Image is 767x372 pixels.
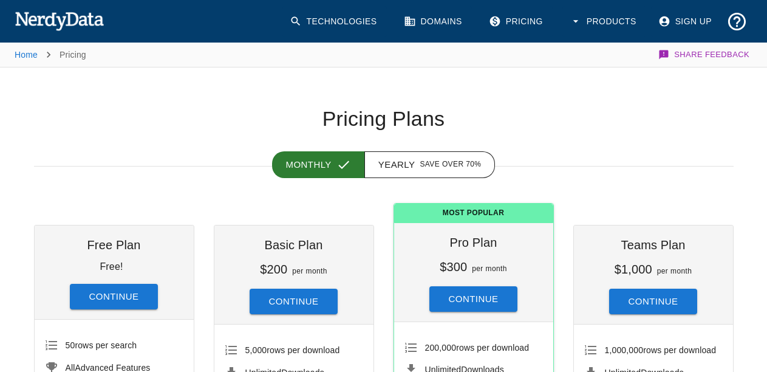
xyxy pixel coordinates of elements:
[615,263,652,276] h6: $1,000
[66,340,75,350] span: 50
[100,261,123,272] p: Free!
[34,106,734,132] h1: Pricing Plans
[397,6,472,37] a: Domains
[394,204,553,223] span: Most Popular
[282,6,387,37] a: Technologies
[425,343,530,353] span: rows per download
[404,233,544,252] h6: Pro Plan
[420,159,481,171] span: Save over 70%
[272,151,365,178] button: Monthly
[440,260,467,274] h6: $300
[15,9,104,33] img: NerdyData.com
[364,151,496,178] button: Yearly Save over 70%
[562,6,646,37] button: Products
[609,289,698,314] button: Continue
[15,43,86,67] nav: breadcrumb
[292,267,327,275] span: per month
[250,289,338,314] button: Continue
[260,263,287,276] h6: $200
[245,345,267,355] span: 5,000
[482,6,553,37] a: Pricing
[44,235,184,255] h6: Free Plan
[657,267,692,275] span: per month
[70,284,159,309] button: Continue
[224,235,364,255] h6: Basic Plan
[605,345,717,355] span: rows per download
[15,50,38,60] a: Home
[245,345,340,355] span: rows per download
[584,235,723,255] h6: Teams Plan
[656,43,752,67] button: Share Feedback
[66,340,137,350] span: rows per search
[60,49,86,61] p: Pricing
[425,343,457,353] span: 200,000
[605,345,644,355] span: 1,000,000
[472,264,507,273] span: per month
[721,6,752,37] button: Support and Documentation
[651,6,721,37] a: Sign Up
[429,286,518,312] button: Continue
